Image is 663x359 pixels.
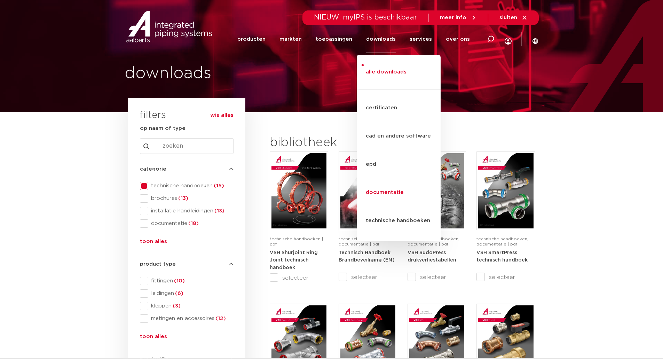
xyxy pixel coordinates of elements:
label: selecteer [408,273,466,281]
button: wis alles [210,112,234,119]
label: selecteer [476,273,535,281]
a: VSH SudoPress drukverliestabellen [408,250,456,263]
h3: filters [140,107,166,124]
label: selecteer [339,273,397,281]
span: (3) [172,303,181,309]
button: toon alles [140,237,167,249]
a: sluiten [499,15,528,21]
span: technische handboeken, documentatie | pdf [408,237,459,246]
span: documentatie [148,220,234,227]
nav: Menu [237,25,470,53]
span: technische handboeken, documentatie | pdf [476,237,528,246]
span: metingen en accessoires [148,315,234,322]
span: (12) [214,316,226,321]
button: toon alles [140,333,167,344]
img: VSH-Shurjoint-RJ_A4TM_5011380_2025_1.1_EN-pdf.jpg [271,153,326,228]
span: kleppen [148,303,234,310]
img: FireProtection_A4TM_5007915_2025_2.0_EN-pdf.jpg [340,153,395,228]
a: Technisch Handboek Brandbeveiliging (EN) [339,250,395,263]
a: VSH Shurjoint Ring Joint technisch handboek [270,250,318,270]
span: (15) [213,183,224,188]
span: technische handboeken, documentatie | pdf [339,237,390,246]
div: leidingen(6) [140,289,234,298]
span: brochures [148,195,234,202]
div: installatie handleidingen(13) [140,207,234,215]
a: certificaten [357,94,441,122]
span: sluiten [499,15,517,20]
span: (18) [187,221,199,226]
h4: categorie [140,165,234,173]
span: technische handboeken [148,182,234,189]
a: services [410,25,432,53]
span: leidingen [148,290,234,297]
a: meer info [440,15,477,21]
strong: op naam of type [140,126,186,131]
a: producten [237,25,266,53]
span: fittingen [148,278,234,284]
span: meer info [440,15,466,20]
img: VSH-SmartPress_A4TM_5009301_2023_2.0-EN-pdf.jpg [478,153,533,228]
h2: bibliotheek [270,134,394,151]
span: (10) [173,278,185,283]
div: documentatie(18) [140,219,234,228]
div: metingen en accessoires(12) [140,314,234,323]
span: (13) [177,196,188,201]
a: VSH SmartPress technisch handboek [476,250,528,263]
span: (6) [174,291,183,296]
a: documentatie [357,179,441,207]
a: over ons [446,25,470,53]
span: installatie handleidingen [148,208,234,214]
a: downloads [366,25,396,53]
div: technische handboeken(15) [140,182,234,190]
label: selecteer [270,274,328,282]
span: (13) [213,208,224,213]
div: brochures(13) [140,194,234,203]
span: technische handboeken | pdf [270,237,323,246]
span: NIEUW: myIPS is beschikbaar [314,14,417,21]
div: kleppen(3) [140,302,234,310]
a: cad en andere software [357,122,441,150]
a: alle downloads [357,62,441,90]
a: markten [279,25,302,53]
a: epd [357,150,441,179]
div: my IPS [505,23,512,55]
h1: downloads [125,62,328,85]
h4: product type [140,260,234,268]
a: toepassingen [316,25,352,53]
div: fittingen(10) [140,277,234,285]
a: technische handboeken [357,207,441,235]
